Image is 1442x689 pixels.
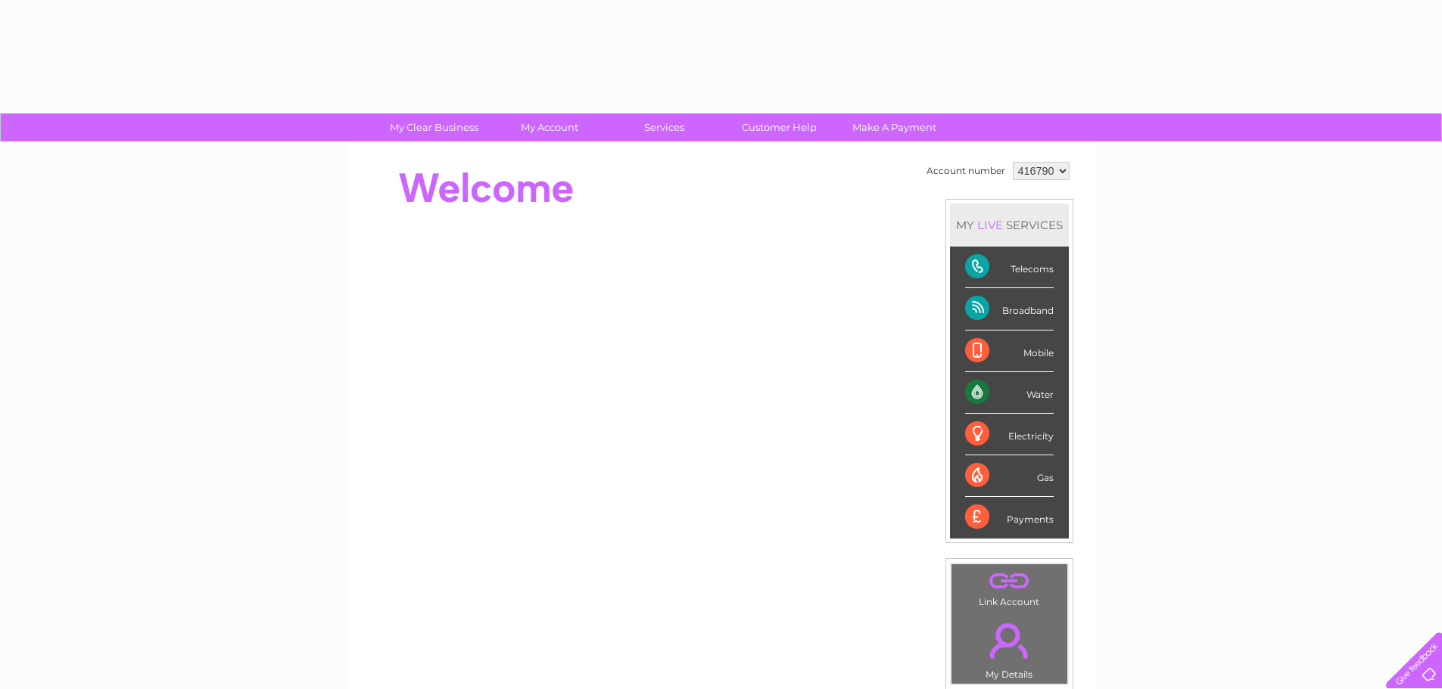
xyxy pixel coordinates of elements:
[965,414,1054,455] div: Electricity
[602,113,727,141] a: Services
[965,497,1054,538] div: Payments
[832,113,957,141] a: Make A Payment
[951,563,1068,611] td: Link Account
[965,247,1054,288] div: Telecoms
[965,372,1054,414] div: Water
[372,113,497,141] a: My Clear Business
[717,113,842,141] a: Customer Help
[951,610,1068,684] td: My Details
[965,331,1054,372] div: Mobile
[955,568,1064,594] a: .
[923,158,1009,184] td: Account number
[974,218,1006,232] div: LIVE
[955,614,1064,667] a: .
[487,113,612,141] a: My Account
[965,288,1054,330] div: Broadband
[950,203,1069,247] div: MY SERVICES
[965,455,1054,497] div: Gas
